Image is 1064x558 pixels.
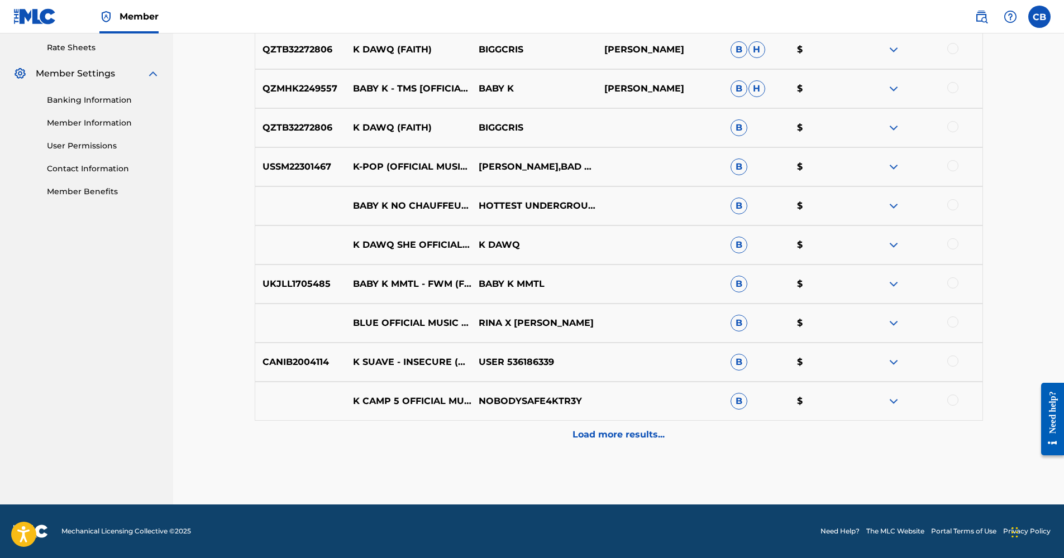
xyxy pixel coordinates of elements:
p: K SUAVE - INSECURE (OFFICIAL MUSIC VIDEO) [345,355,471,369]
span: B [731,315,747,331]
div: Help [999,6,1022,28]
span: H [748,80,765,97]
img: expand [887,277,900,291]
span: B [731,119,747,136]
p: $ [790,277,856,291]
a: Privacy Policy [1003,526,1051,536]
img: expand [887,121,900,134]
p: K DAWQ [471,238,597,252]
p: CANIB2004114 [255,355,346,369]
a: Contact Information [47,163,160,175]
a: Portal Terms of Use [931,526,996,536]
div: Drag [1011,516,1018,549]
img: expand [887,238,900,252]
a: User Permissions [47,140,160,152]
img: logo [13,525,48,538]
p: UKJLL1705485 [255,277,346,291]
span: Mechanical Licensing Collective © 2025 [61,526,191,536]
p: $ [790,199,856,213]
p: K DAWQ (FAITH) [345,121,471,134]
span: H [748,41,765,58]
p: $ [790,82,856,95]
a: Banking Information [47,94,160,106]
p: $ [790,160,856,174]
p: QZTB32272806 [255,121,346,134]
span: B [731,158,747,175]
img: expand [887,160,900,174]
p: $ [790,316,856,330]
a: Need Help? [820,526,860,536]
p: BIGGCRIS [471,121,597,134]
span: B [731,198,747,214]
span: B [731,276,747,292]
span: B [731,41,747,58]
p: Load more results... [572,428,665,441]
img: expand [887,395,900,408]
img: expand [887,82,900,95]
p: BIGGCRIS [471,43,597,56]
p: BABY K [471,82,597,95]
img: expand [887,43,900,56]
p: $ [790,395,856,408]
p: RINA X [PERSON_NAME] [471,316,597,330]
a: Rate Sheets [47,42,160,54]
p: BABY K NO CHAUFFEUR OFFICIAL VIDEO [345,199,471,213]
p: USSM22301467 [255,160,346,174]
iframe: Resource Center [1033,374,1064,464]
span: B [731,80,747,97]
img: expand [887,355,900,369]
p: $ [790,121,856,134]
img: Top Rightsholder [99,10,113,23]
p: [PERSON_NAME] [597,43,723,56]
span: B [731,237,747,253]
span: Member Settings [36,67,115,80]
span: B [731,354,747,371]
p: [PERSON_NAME],BAD BUNNY & [PERSON_NAME] [471,160,597,174]
p: $ [790,43,856,56]
p: USER 536186339 [471,355,597,369]
iframe: Chat Widget [1008,504,1064,558]
p: QZTB32272806 [255,43,346,56]
img: Member Settings [13,67,27,80]
span: Member [120,10,159,23]
a: Member Information [47,117,160,129]
div: User Menu [1028,6,1051,28]
p: BABY K MMTL - FWM (FEAT. TREETY) (OFFICIAL MUSIC VIDEO) [345,277,471,291]
p: K-POP (OFFICIAL MUSIC VIDEO) [345,160,471,174]
p: K DAWQ SHE OFFICIAL AUDIO PROD YUNGERABZE [345,238,471,252]
p: HOTTEST UNDERGROUND MUSIC [471,199,597,213]
p: $ [790,355,856,369]
img: expand [887,316,900,330]
img: search [975,10,988,23]
span: B [731,393,747,410]
p: BABY K - TMS [OFFICIAL MUSIC VIDEO] [345,82,471,95]
img: help [1004,10,1017,23]
p: [PERSON_NAME] [597,82,723,95]
p: QZMHK2249557 [255,82,346,95]
p: $ [790,238,856,252]
p: K CAMP 5 OFFICIAL MUSIC VIDEO [345,395,471,408]
img: MLC Logo [13,8,56,25]
p: NOBODYSAFE4KTR3Y [471,395,597,408]
img: expand [146,67,160,80]
p: K DAWQ (FAITH) [345,43,471,56]
a: Member Benefits [47,186,160,198]
p: BABY K MMTL [471,277,597,291]
img: expand [887,199,900,213]
p: BLUE OFFICIAL MUSIC VIDEO [345,316,471,330]
a: The MLC Website [866,526,924,536]
a: Public Search [970,6,993,28]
